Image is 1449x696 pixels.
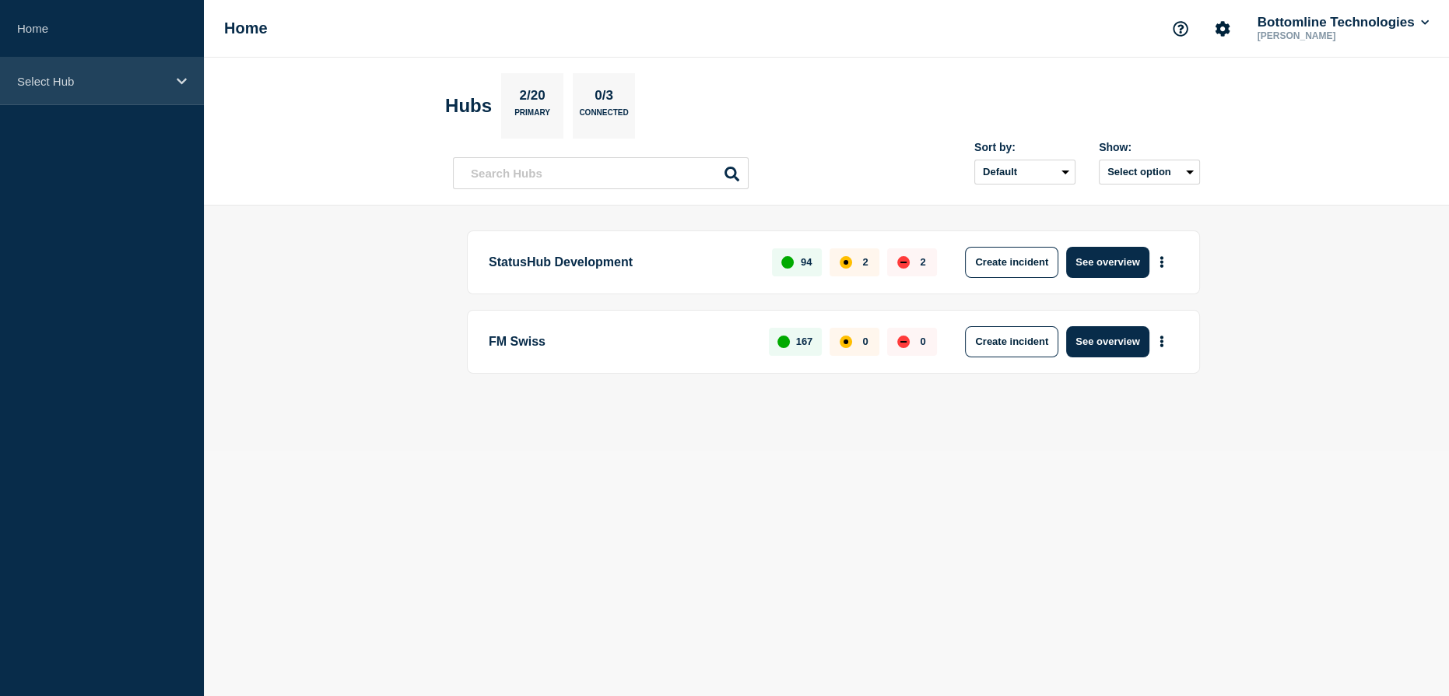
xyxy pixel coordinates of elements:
button: Account settings [1206,12,1239,45]
div: Show: [1099,141,1200,153]
select: Sort by [974,160,1075,185]
p: 2 [920,256,925,268]
p: FM Swiss [489,326,751,357]
p: Select Hub [17,75,167,88]
div: down [897,256,910,269]
div: down [897,336,910,348]
button: Select option [1099,160,1200,185]
div: up [777,336,790,348]
button: Bottomline Technologies [1254,15,1432,30]
p: 94 [801,256,812,268]
div: affected [840,256,852,269]
p: 0 [862,336,868,347]
input: Search Hubs [453,157,749,189]
button: See overview [1066,326,1149,357]
h2: Hubs [445,95,492,117]
p: 0 [920,336,925,347]
p: Connected [579,108,628,125]
button: Support [1164,12,1197,45]
div: affected [840,336,852,348]
button: Create incident [965,326,1058,357]
button: More actions [1152,327,1172,356]
p: 167 [796,336,813,347]
p: 2 [862,256,868,268]
div: up [781,256,794,269]
p: StatusHub Development [489,247,754,278]
h1: Home [224,19,268,37]
p: 0/3 [589,88,619,108]
p: Primary [514,108,550,125]
button: Create incident [965,247,1058,278]
p: 2/20 [514,88,551,108]
button: More actions [1152,248,1172,276]
div: Sort by: [974,141,1075,153]
p: [PERSON_NAME] [1254,30,1416,41]
button: See overview [1066,247,1149,278]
